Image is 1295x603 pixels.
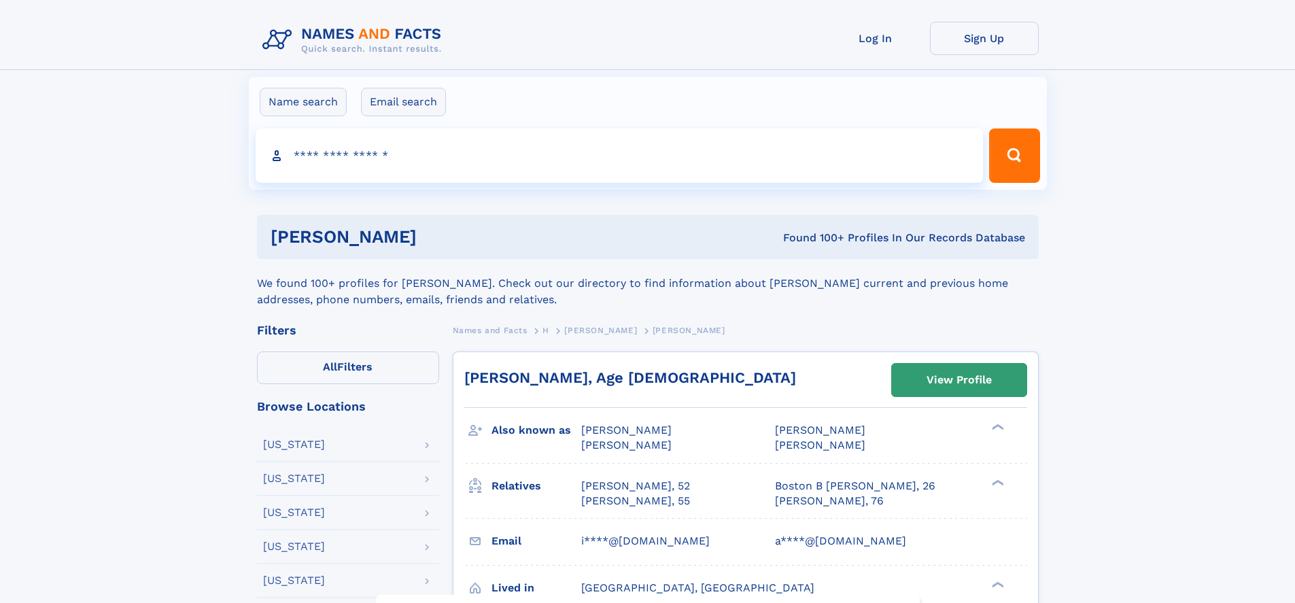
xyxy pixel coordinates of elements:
img: Logo Names and Facts [257,22,453,58]
div: Browse Locations [257,400,439,413]
div: View Profile [927,364,992,396]
span: [PERSON_NAME] [775,424,865,436]
a: Names and Facts [453,322,528,339]
label: Email search [361,88,446,116]
div: ❯ [988,478,1005,487]
div: [US_STATE] [263,541,325,552]
input: search input [256,128,984,183]
div: [US_STATE] [263,575,325,586]
h1: [PERSON_NAME] [271,228,600,245]
a: [PERSON_NAME], 52 [581,479,690,494]
label: Filters [257,351,439,384]
span: [PERSON_NAME] [775,438,865,451]
div: ❯ [988,580,1005,589]
span: [GEOGRAPHIC_DATA], [GEOGRAPHIC_DATA] [581,581,814,594]
div: ❯ [988,423,1005,432]
div: [US_STATE] [263,439,325,450]
span: [PERSON_NAME] [564,326,637,335]
a: Log In [821,22,930,55]
h3: Lived in [491,576,581,600]
a: [PERSON_NAME], 55 [581,494,690,509]
span: H [542,326,549,335]
a: H [542,322,549,339]
a: Boston B [PERSON_NAME], 26 [775,479,935,494]
span: [PERSON_NAME] [581,438,672,451]
a: [PERSON_NAME], Age [DEMOGRAPHIC_DATA] [464,369,796,386]
label: Name search [260,88,347,116]
button: Search Button [989,128,1039,183]
h3: Relatives [491,475,581,498]
span: [PERSON_NAME] [653,326,725,335]
div: [US_STATE] [263,507,325,518]
h3: Email [491,530,581,553]
h3: Also known as [491,419,581,442]
a: [PERSON_NAME] [564,322,637,339]
span: [PERSON_NAME] [581,424,672,436]
div: [US_STATE] [263,473,325,484]
a: Sign Up [930,22,1039,55]
div: Found 100+ Profiles In Our Records Database [600,230,1025,245]
a: View Profile [892,364,1026,396]
div: Filters [257,324,439,337]
a: [PERSON_NAME], 76 [775,494,884,509]
div: We found 100+ profiles for [PERSON_NAME]. Check out our directory to find information about [PERS... [257,259,1039,308]
span: All [323,360,337,373]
